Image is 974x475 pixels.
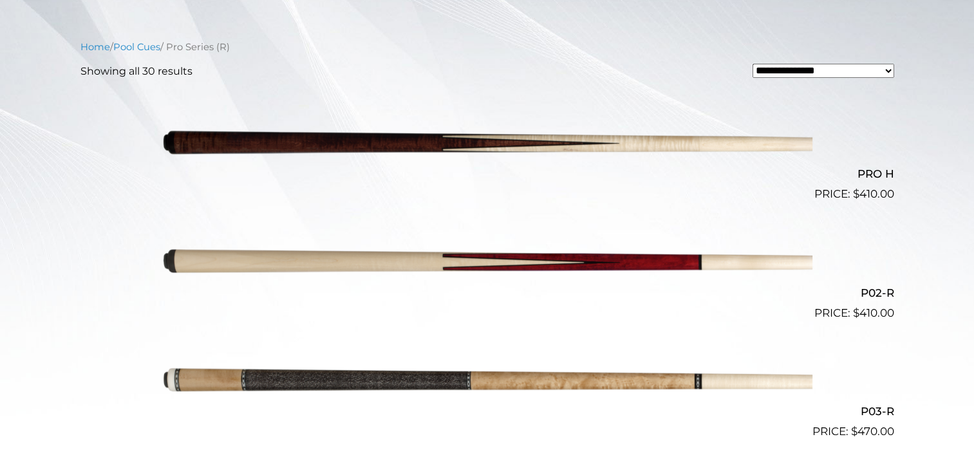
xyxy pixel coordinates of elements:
[162,208,812,316] img: P02-R
[853,187,894,200] bdi: 410.00
[80,327,894,440] a: P03-R $470.00
[853,306,859,319] span: $
[853,187,859,200] span: $
[851,425,894,438] bdi: 470.00
[80,40,894,54] nav: Breadcrumb
[113,41,160,53] a: Pool Cues
[80,208,894,321] a: P02-R $410.00
[80,281,894,304] h2: P02-R
[853,306,894,319] bdi: 410.00
[80,400,894,424] h2: P03-R
[80,41,110,53] a: Home
[80,89,894,203] a: PRO H $410.00
[80,64,192,79] p: Showing all 30 results
[162,89,812,198] img: PRO H
[753,64,894,78] select: Shop order
[851,425,857,438] span: $
[162,327,812,435] img: P03-R
[80,162,894,186] h2: PRO H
